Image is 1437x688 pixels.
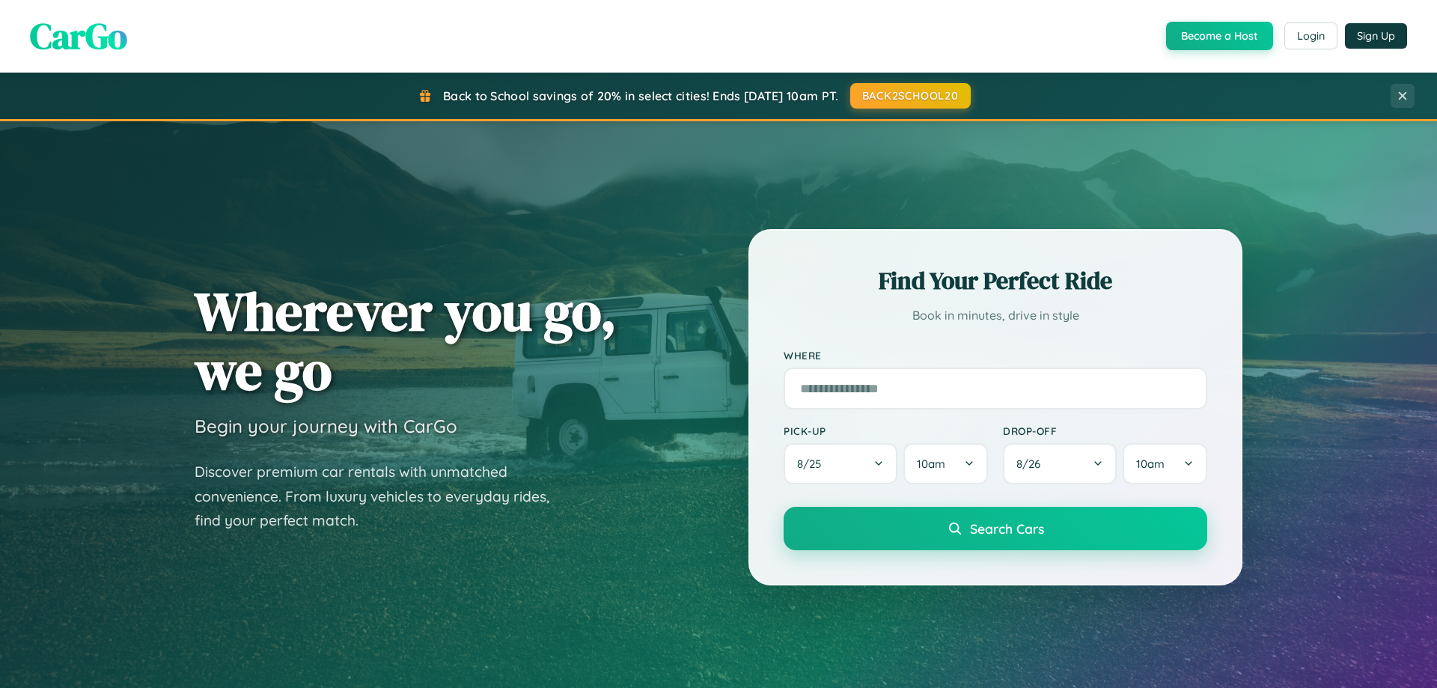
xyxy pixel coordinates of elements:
label: Where [784,349,1207,362]
button: 8/25 [784,443,897,484]
span: Back to School savings of 20% in select cities! Ends [DATE] 10am PT. [443,88,838,103]
button: 8/26 [1003,443,1117,484]
p: Discover premium car rentals with unmatched convenience. From luxury vehicles to everyday rides, ... [195,460,569,533]
button: 10am [903,443,988,484]
p: Book in minutes, drive in style [784,305,1207,326]
button: 10am [1123,443,1207,484]
label: Pick-up [784,424,988,437]
label: Drop-off [1003,424,1207,437]
span: Search Cars [970,520,1044,537]
button: BACK2SCHOOL20 [850,83,971,109]
button: Sign Up [1345,23,1407,49]
span: CarGo [30,11,127,61]
span: 10am [917,457,945,471]
button: Search Cars [784,507,1207,550]
h3: Begin your journey with CarGo [195,415,457,437]
button: Become a Host [1166,22,1273,50]
button: Login [1284,22,1337,49]
h1: Wherever you go, we go [195,281,617,400]
h2: Find Your Perfect Ride [784,264,1207,297]
span: 10am [1136,457,1165,471]
span: 8 / 25 [797,457,829,471]
span: 8 / 26 [1016,457,1048,471]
